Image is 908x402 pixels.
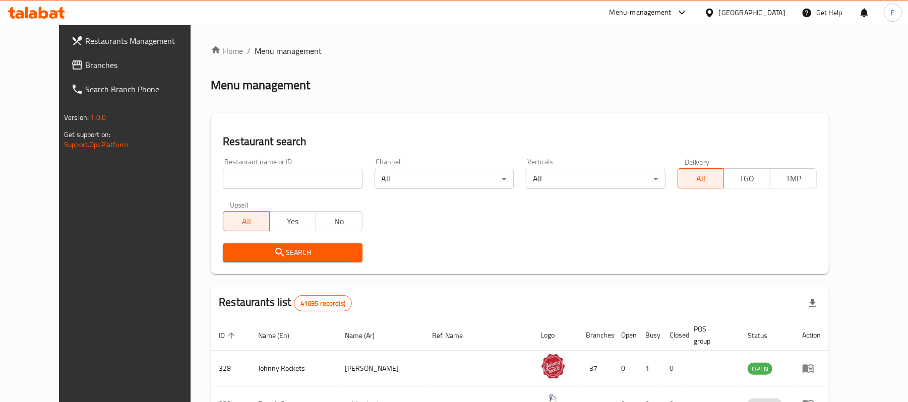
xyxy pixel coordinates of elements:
[258,329,302,342] span: Name (En)
[345,329,388,342] span: Name (Ar)
[891,7,894,18] span: F
[85,59,203,71] span: Branches
[63,29,211,53] a: Restaurants Management
[526,169,665,189] div: All
[723,168,770,188] button: TGO
[637,320,661,351] th: Busy
[85,83,203,95] span: Search Branch Phone
[250,351,337,386] td: Johnny Rockets
[748,363,772,375] div: OPEN
[578,320,613,351] th: Branches
[247,45,251,57] li: /
[685,158,710,165] label: Delivery
[532,320,578,351] th: Logo
[64,111,89,124] span: Version:
[230,201,249,208] label: Upsell
[610,7,672,19] div: Menu-management
[802,362,821,374] div: Menu
[337,351,425,386] td: [PERSON_NAME]
[85,35,203,47] span: Restaurants Management
[801,291,825,315] div: Export file
[637,351,661,386] td: 1
[661,351,686,386] td: 0
[63,53,211,77] a: Branches
[223,169,362,189] input: Search for restaurant name or ID..
[211,351,250,386] td: 328
[219,295,352,311] h2: Restaurants list
[682,171,720,186] span: All
[63,77,211,101] a: Search Branch Phone
[211,45,243,57] a: Home
[274,214,312,229] span: Yes
[578,351,613,386] td: 37
[227,214,266,229] span: All
[320,214,358,229] span: No
[316,211,362,231] button: No
[661,320,686,351] th: Closed
[540,354,566,379] img: Johnny Rockets
[211,45,829,57] nav: breadcrumb
[433,329,476,342] span: Ref. Name
[64,128,110,141] span: Get support on:
[223,211,270,231] button: All
[694,323,728,347] span: POS group
[613,351,637,386] td: 0
[678,168,724,188] button: All
[719,7,785,18] div: [GEOGRAPHIC_DATA]
[223,243,362,262] button: Search
[613,320,637,351] th: Open
[90,111,106,124] span: 1.0.0
[794,320,829,351] th: Action
[211,77,310,93] h2: Menu management
[728,171,766,186] span: TGO
[770,168,817,188] button: TMP
[375,169,514,189] div: All
[64,138,128,151] a: Support.OpsPlatform
[748,363,772,375] span: OPEN
[231,246,354,259] span: Search
[223,134,817,149] h2: Restaurant search
[774,171,813,186] span: TMP
[269,211,316,231] button: Yes
[294,295,352,311] div: Total records count
[748,329,780,342] span: Status
[255,45,322,57] span: Menu management
[219,329,238,342] span: ID
[294,299,351,308] span: 41695 record(s)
